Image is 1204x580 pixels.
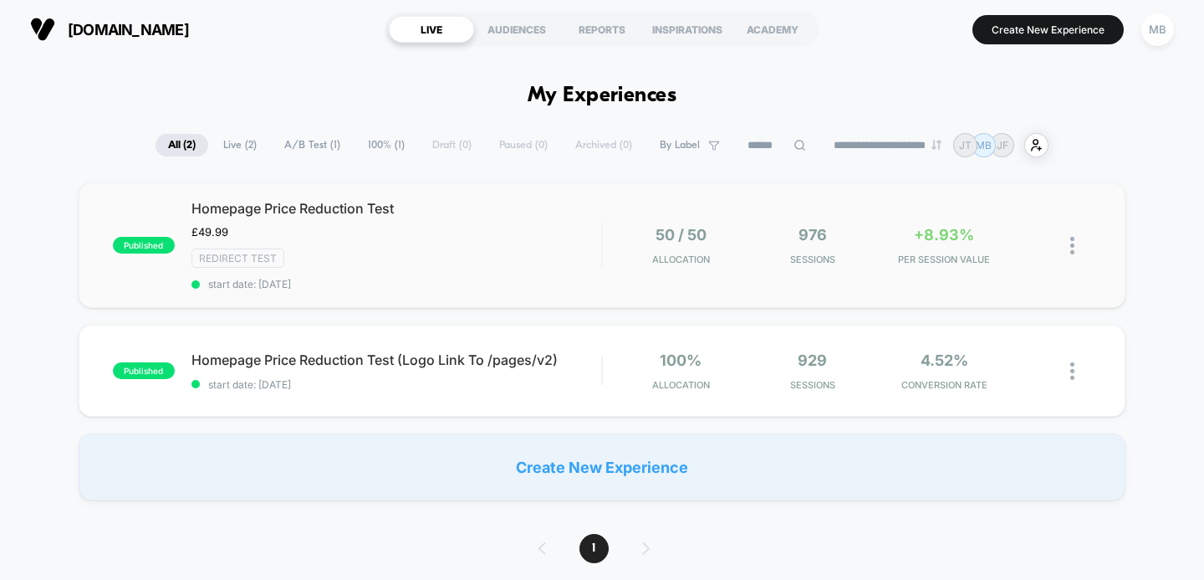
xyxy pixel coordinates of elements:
span: start date: [DATE] [191,378,602,391]
span: 1 [579,534,609,563]
span: published [113,362,175,379]
img: close [1070,237,1074,254]
div: AUDIENCES [474,16,559,43]
div: Create New Experience [79,434,1126,500]
span: Homepage Price Reduction Test [191,200,602,217]
p: MB [976,139,992,151]
div: REPORTS [559,16,645,43]
div: LIVE [389,16,474,43]
span: 4.52% [921,352,968,369]
span: Homepage Price Reduction Test (Logo Link To /pages/v2) [191,352,602,368]
img: close [1070,362,1074,380]
span: 100% [660,352,701,369]
span: Sessions [751,379,874,391]
span: start date: [DATE] [191,278,602,290]
button: [DOMAIN_NAME] [25,16,194,43]
img: Visually logo [30,17,55,42]
span: Allocation [652,379,710,391]
div: INSPIRATIONS [645,16,730,43]
span: PER SESSION VALUE [883,254,1006,265]
button: MB [1136,13,1179,47]
h1: My Experiences [528,84,677,108]
span: A/B Test ( 1 ) [272,134,353,157]
div: ACADEMY [730,16,815,43]
p: JF [997,139,1008,151]
div: MB [1141,13,1174,46]
span: 50 / 50 [656,226,707,244]
span: Live ( 2 ) [211,134,269,157]
span: Allocation [652,254,710,265]
p: JT [959,139,972,151]
span: published [113,237,175,254]
span: £49.99 [191,225,228,239]
span: 976 [798,226,827,244]
span: 929 [798,352,827,369]
span: All ( 2 ) [156,134,208,157]
span: 100% ( 1 ) [355,134,417,157]
span: CONVERSION RATE [883,379,1006,391]
span: Redirect Test [191,249,284,268]
span: [DOMAIN_NAME] [68,21,189,38]
img: end [931,140,941,150]
span: Sessions [751,254,874,265]
span: +8.93% [914,226,974,244]
button: Create New Experience [972,15,1124,44]
span: By Label [660,139,700,151]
